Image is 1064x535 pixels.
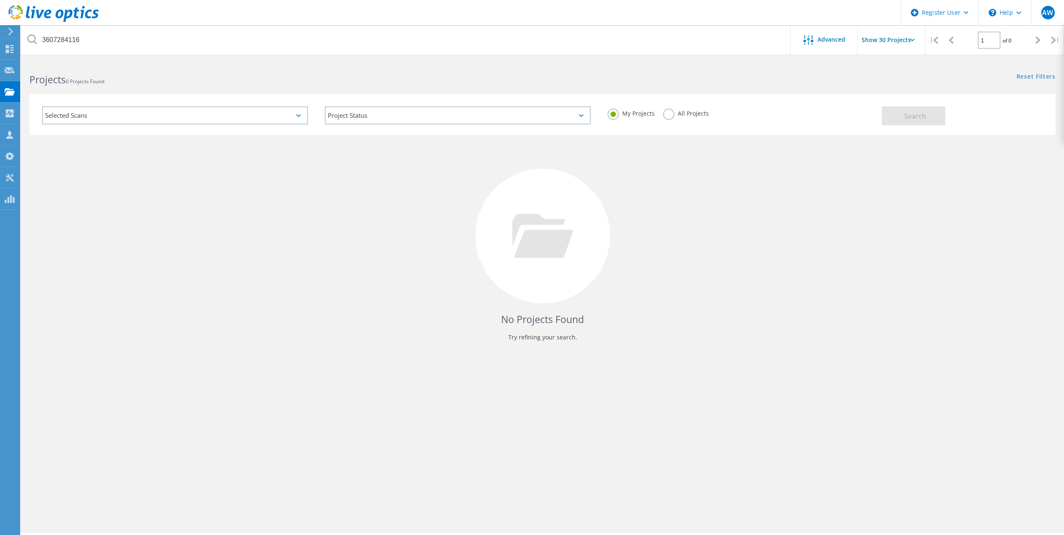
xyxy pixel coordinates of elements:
span: 0 Projects Found [66,78,104,85]
a: Reset Filters [1016,74,1056,81]
span: of 0 [1003,37,1011,44]
h4: No Projects Found [38,313,1047,326]
span: AW [1042,9,1053,16]
div: Selected Scans [42,106,308,124]
label: All Projects [663,109,709,117]
span: Advanced [817,37,845,42]
a: Live Optics Dashboard [8,18,99,24]
p: Try refining your search. [38,331,1047,344]
label: My Projects [608,109,655,117]
div: | [1047,25,1064,55]
div: | [925,25,942,55]
span: Search [904,111,926,121]
button: Search [882,106,945,125]
input: Search projects by name, owner, ID, company, etc [21,25,791,55]
div: Project Status [325,106,591,124]
b: Projects [29,73,66,86]
svg: \n [989,9,996,16]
